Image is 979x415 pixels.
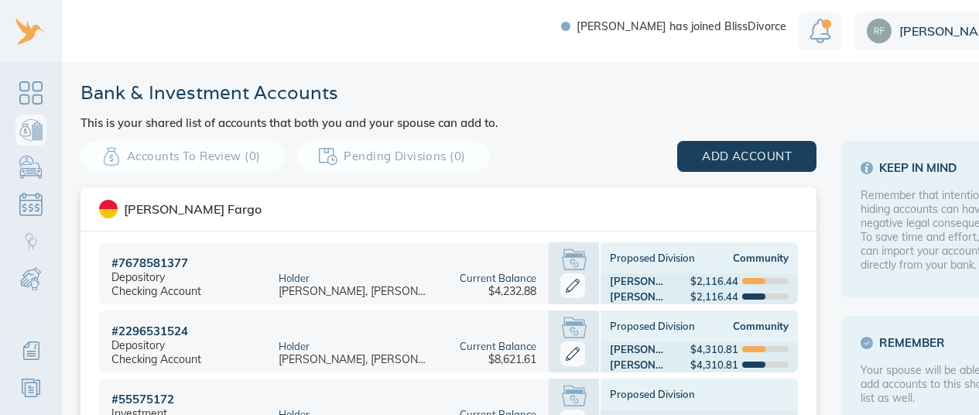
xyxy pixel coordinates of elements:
[700,252,789,264] div: Community
[810,19,831,43] img: Notification
[488,352,536,366] div: $8,621.61
[702,146,792,166] span: add account
[610,358,663,371] div: [PERSON_NAME]
[15,335,46,366] a: Additional Information
[111,324,188,338] div: # 2296531524
[610,343,663,355] div: [PERSON_NAME]
[80,81,498,105] h1: Bank & Investment Accounts
[690,358,738,371] div: $4,310.81
[15,372,46,403] a: Resources
[279,340,310,352] div: Holder
[111,284,201,298] div: Checking Account
[111,256,188,270] div: # 7678581377
[15,189,46,220] a: Debts & Obligations
[279,352,429,366] div: [PERSON_NAME], [PERSON_NAME]
[15,115,46,146] a: Bank Accounts & Investments
[610,252,700,264] div: Proposed Division
[111,270,165,284] div: Depository
[610,290,663,303] div: [PERSON_NAME]
[610,320,700,332] div: Proposed Division
[610,275,663,287] div: [PERSON_NAME]
[124,201,262,217] div: [PERSON_NAME] Fargo
[15,226,46,257] a: Child Custody & Parenting
[279,272,310,284] div: Holder
[577,21,786,32] span: [PERSON_NAME] has joined BlissDivorce
[690,343,738,355] div: $4,310.81
[15,263,46,294] a: Child & Spousal Support
[111,352,201,366] div: Checking Account
[279,284,429,298] div: [PERSON_NAME], [PERSON_NAME]
[867,19,892,43] img: fd278d2a0a953e4ccf2c4cd937025255
[15,77,46,108] a: Dashboard
[460,272,536,284] div: Current Balance
[111,392,174,406] div: # 55575172
[700,320,789,332] div: Community
[488,284,536,298] div: $4,232.88
[111,338,165,352] div: Depository
[460,340,536,352] div: Current Balance
[80,117,498,129] h3: This is your shared list of accounts that both you and your spouse can add to.
[690,290,738,303] div: $2,116.44
[15,152,46,183] a: Personal Possessions
[601,379,798,410] div: Proposed Division
[690,275,738,287] div: $2,116.44
[677,141,816,172] button: add account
